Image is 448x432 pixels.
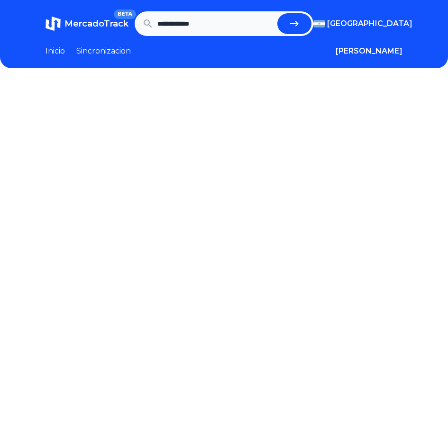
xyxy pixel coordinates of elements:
[46,16,61,31] img: MercadoTrack
[313,20,326,27] img: Argentina
[313,18,402,29] button: [GEOGRAPHIC_DATA]
[114,9,136,19] span: BETA
[46,16,128,31] a: MercadoTrackBETA
[327,18,412,29] span: [GEOGRAPHIC_DATA]
[46,45,65,57] a: Inicio
[76,45,131,57] a: Sincronizacion
[64,18,128,29] span: MercadoTrack
[336,45,402,57] button: [PERSON_NAME]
